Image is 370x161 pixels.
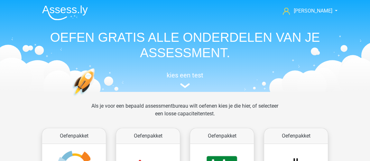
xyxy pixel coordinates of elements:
[37,30,333,60] h1: OEFEN GRATIS ALLE ONDERDELEN VAN JE ASSESSMENT.
[72,68,120,126] img: oefenen
[180,83,190,88] img: assessment
[294,8,332,14] span: [PERSON_NAME]
[42,5,88,20] img: Assessly
[280,7,333,15] a: [PERSON_NAME]
[37,71,333,79] h5: kies een test
[86,102,283,125] div: Als je voor een bepaald assessmentbureau wilt oefenen kies je die hier, of selecteer een losse ca...
[37,71,333,88] a: kies een test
